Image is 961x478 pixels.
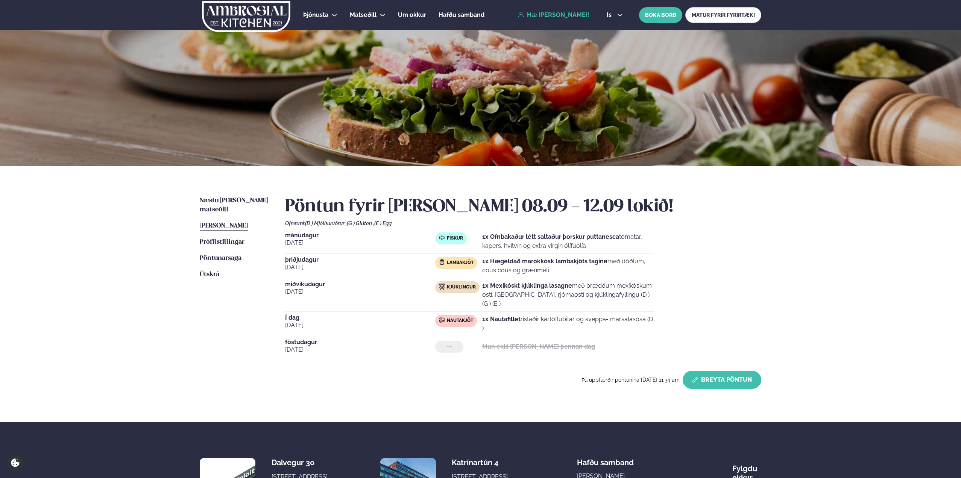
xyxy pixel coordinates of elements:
[518,12,589,18] a: Hæ [PERSON_NAME]!
[303,11,328,18] span: Þjónusta
[447,318,473,324] span: Nautakjöt
[581,377,680,383] span: Þú uppfærðir pöntunina [DATE] 11:34 am
[200,270,219,279] a: Útskrá
[285,339,435,345] span: föstudagur
[305,220,347,226] span: (D ) Mjólkurvörur ,
[200,271,219,278] span: Útskrá
[447,235,463,241] span: Fiskur
[350,11,377,20] a: Matseðill
[285,287,435,296] span: [DATE]
[8,455,23,470] a: Cookie settings
[601,12,629,18] button: is
[200,222,248,231] a: [PERSON_NAME]
[482,258,607,265] strong: 1x Hægeldað marokkósk lambakjöts tagine
[285,315,435,321] span: Í dag
[285,345,435,354] span: [DATE]
[482,281,654,308] p: með bræddum mexíkóskum osti, [GEOGRAPHIC_DATA], rjómaosti og kjúklingafyllingu (D ) (G ) (E )
[639,7,682,23] button: BÓKA BORÐ
[439,11,484,20] a: Hafðu samband
[482,257,654,275] p: með döðlum, cous cous og grænmeti
[577,452,634,467] span: Hafðu samband
[446,344,452,350] span: ---
[285,232,435,238] span: mánudagur
[285,238,435,247] span: [DATE]
[200,196,270,214] a: Næstu [PERSON_NAME] matseðill
[439,284,445,290] img: chicken.svg
[200,197,268,213] span: Næstu [PERSON_NAME] matseðill
[285,321,435,330] span: [DATE]
[482,343,595,350] strong: Mun ekki [PERSON_NAME] þennan dag
[452,458,512,467] div: Katrínartún 4
[447,260,474,266] span: Lambakjöt
[201,1,291,32] img: logo
[285,220,761,226] div: Ofnæmi:
[285,196,761,217] h2: Pöntun fyrir [PERSON_NAME] 08.09 - 12.09 lokið!
[482,316,521,323] strong: 1x Nautafillet
[200,238,244,247] a: Prófílstillingar
[439,259,445,265] img: Lamb.svg
[347,220,374,226] span: (G ) Glúten ,
[607,12,614,18] span: is
[303,11,328,20] a: Þjónusta
[285,257,435,263] span: þriðjudagur
[482,282,572,289] strong: 1x Mexikóskt kjúklinga lasagne
[285,263,435,272] span: [DATE]
[439,11,484,18] span: Hafðu samband
[482,232,654,250] p: tómatar, kapers, hvítvín og extra virgin ólífuolía
[285,281,435,287] span: miðvikudagur
[482,233,619,240] strong: 1x Ofnbakaður létt saltaður þorskur puttanesca
[374,220,392,226] span: (E ) Egg
[398,11,426,20] a: Um okkur
[685,7,761,23] a: MATUR FYRIR FYRIRTÆKI
[447,284,476,290] span: Kjúklingur
[350,11,377,18] span: Matseðill
[398,11,426,18] span: Um okkur
[272,458,331,467] div: Dalvegur 30
[439,235,445,241] img: fish.svg
[683,371,761,389] button: Breyta Pöntun
[439,317,445,323] img: beef.svg
[200,255,241,261] span: Pöntunarsaga
[200,254,241,263] a: Pöntunarsaga
[200,223,248,229] span: [PERSON_NAME]
[482,315,654,333] p: ristaðir kartöflubitar og sveppa- marsalasósa (D )
[200,239,244,245] span: Prófílstillingar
